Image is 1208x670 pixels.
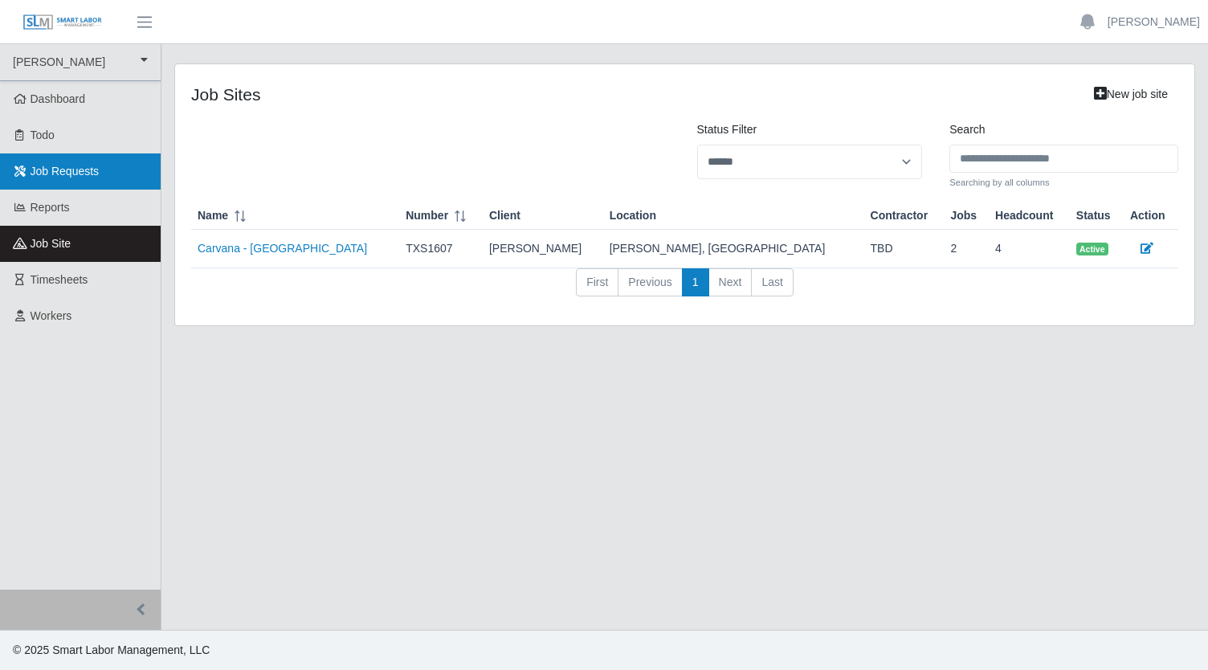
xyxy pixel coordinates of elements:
td: 4 [989,230,1070,268]
span: Todo [31,129,55,141]
span: job site [31,237,71,250]
td: [PERSON_NAME] [483,230,603,268]
td: TBD [864,230,945,268]
label: Status Filter [697,121,757,138]
nav: pagination [191,268,1178,310]
span: Number [406,207,448,224]
td: [PERSON_NAME], [GEOGRAPHIC_DATA] [603,230,864,268]
a: 1 [682,268,709,297]
a: Carvana - [GEOGRAPHIC_DATA] [198,242,367,255]
h4: job sites [191,84,925,104]
span: Workers [31,309,72,322]
span: Reports [31,201,70,214]
small: Searching by all columns [949,176,1178,190]
img: SLM Logo [22,14,103,31]
a: New job site [1084,80,1178,108]
span: Jobs [950,207,977,224]
span: Action [1130,207,1165,224]
td: TXS1607 [399,230,483,268]
label: Search [949,121,985,138]
span: Status [1076,207,1111,224]
span: Active [1076,243,1108,255]
span: Job Requests [31,165,100,178]
span: Dashboard [31,92,86,105]
span: Headcount [995,207,1053,224]
span: Client [489,207,520,224]
a: [PERSON_NAME] [1108,14,1200,31]
span: © 2025 Smart Labor Management, LLC [13,643,210,656]
span: Name [198,207,228,224]
td: 2 [944,230,989,268]
span: Timesheets [31,273,88,286]
span: Contractor [871,207,928,224]
span: Location [610,207,656,224]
